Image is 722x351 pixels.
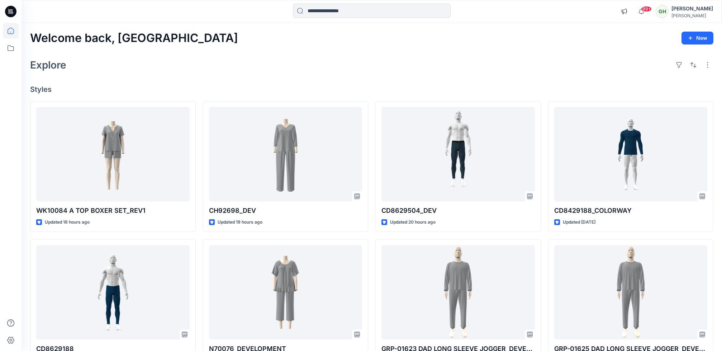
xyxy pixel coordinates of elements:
[554,206,708,216] p: CD8429188_COLORWAY
[30,59,66,71] h2: Explore
[554,107,708,201] a: CD8429188_COLORWAY
[641,6,652,12] span: 99+
[30,32,238,45] h2: Welcome back, [GEOGRAPHIC_DATA]
[45,219,90,226] p: Updated 18 hours ago
[381,107,535,201] a: CD8629504_DEV
[381,206,535,216] p: CD8629504_DEV
[209,107,362,201] a: CH92698_DEV
[554,245,708,340] a: GRP-01625 DAD LONG SLEEVE JOGGER_DEVEL0PMENT
[209,206,362,216] p: CH92698_DEV
[671,4,713,13] div: [PERSON_NAME]
[36,245,190,340] a: CD8629188
[381,245,535,340] a: GRP-01623 DAD LONG SLEEVE JOGGER_DEVEL0PMENT
[36,107,190,201] a: WK10084 A TOP BOXER SET_REV1
[656,5,669,18] div: GH
[681,32,713,45] button: New
[218,219,262,226] p: Updated 19 hours ago
[30,85,713,94] h4: Styles
[209,245,362,340] a: N70076_DEVELOPMENT
[671,13,713,18] div: [PERSON_NAME]
[563,219,595,226] p: Updated [DATE]
[36,206,190,216] p: WK10084 A TOP BOXER SET_REV1
[390,219,436,226] p: Updated 20 hours ago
